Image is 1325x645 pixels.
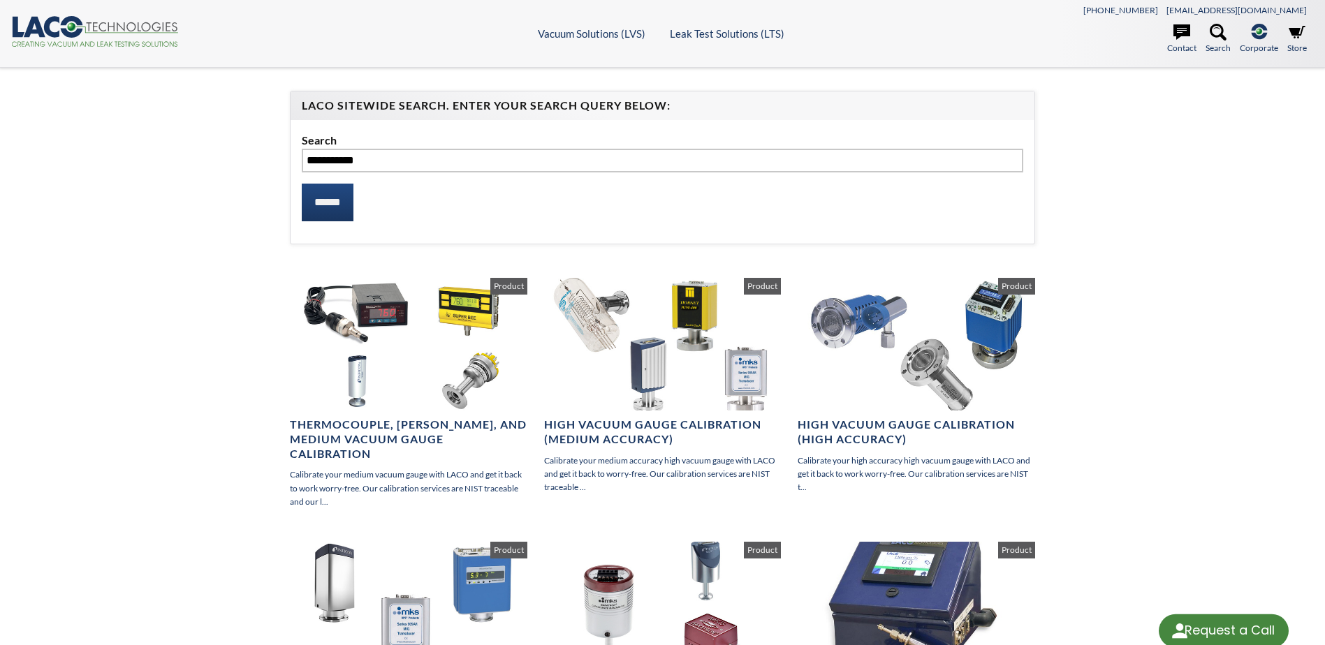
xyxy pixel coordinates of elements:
a: High Vacuum Gauge Calibration (Medium Accuracy) Calibrate your medium accuracy high vacuum gauge ... [544,278,781,494]
p: Calibrate your medium accuracy high vacuum gauge with LACO and get it back to worry-free. Our cal... [544,454,781,494]
a: Thermocouple, [PERSON_NAME], and Medium Vacuum Gauge Calibration Calibrate your medium vacuum gau... [290,278,527,508]
h4: LACO Sitewide Search. Enter your Search Query Below: [302,98,1023,113]
span: Product [998,542,1035,558]
span: Product [744,542,781,558]
span: Product [490,542,527,558]
span: Corporate [1240,41,1278,54]
h4: High Vacuum Gauge Calibration (Medium Accuracy) [544,417,781,447]
a: Search [1206,24,1231,54]
a: Store [1287,24,1307,54]
p: Calibrate your medium vacuum gauge with LACO and get it back to work worry-free. Our calibration ... [290,468,527,508]
img: round button [1169,620,1191,642]
a: High Vacuum Gauge Calibration (High Accuracy) Calibrate your high accuracy high vacuum gauge with... [798,278,1034,494]
p: Calibrate your high accuracy high vacuum gauge with LACO and get it back to work worry-free. Our ... [798,454,1034,494]
span: Product [744,278,781,295]
a: [EMAIL_ADDRESS][DOMAIN_NAME] [1166,5,1307,15]
a: Vacuum Solutions (LVS) [538,27,645,40]
a: Leak Test Solutions (LTS) [670,27,784,40]
h4: High Vacuum Gauge Calibration (High Accuracy) [798,417,1034,447]
label: Search [302,131,1023,149]
h4: Thermocouple, [PERSON_NAME], and Medium Vacuum Gauge Calibration [290,417,527,461]
a: [PHONE_NUMBER] [1083,5,1158,15]
a: Contact [1167,24,1196,54]
span: Product [998,278,1035,295]
span: Product [490,278,527,295]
